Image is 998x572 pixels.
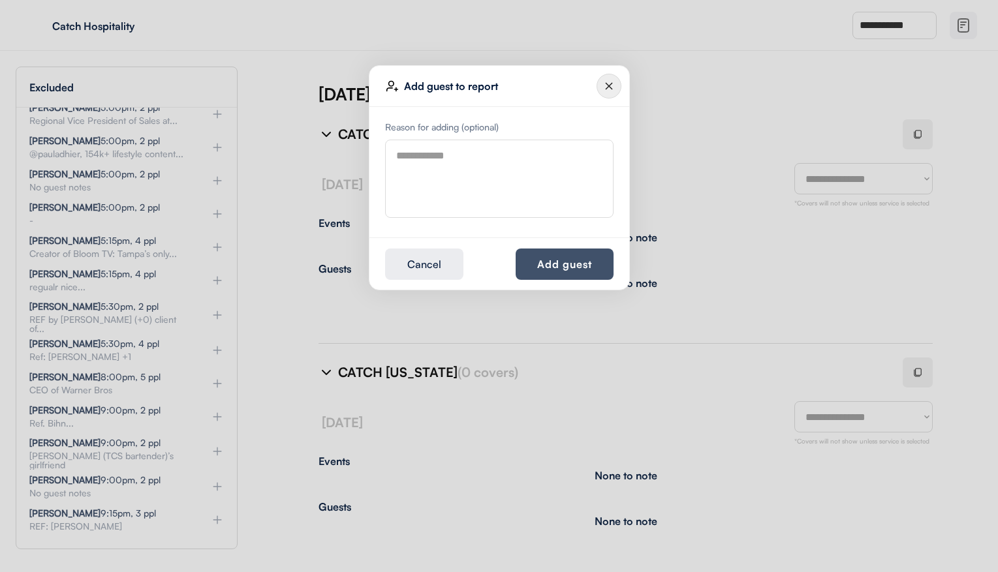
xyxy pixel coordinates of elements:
[404,81,597,91] div: Add guest to report
[385,123,614,132] div: Reason for adding (optional)
[597,74,621,98] img: Group%2010124643.svg
[385,248,463,280] button: Cancel
[516,248,614,280] button: Add guest
[386,80,399,93] img: user-plus-01.svg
